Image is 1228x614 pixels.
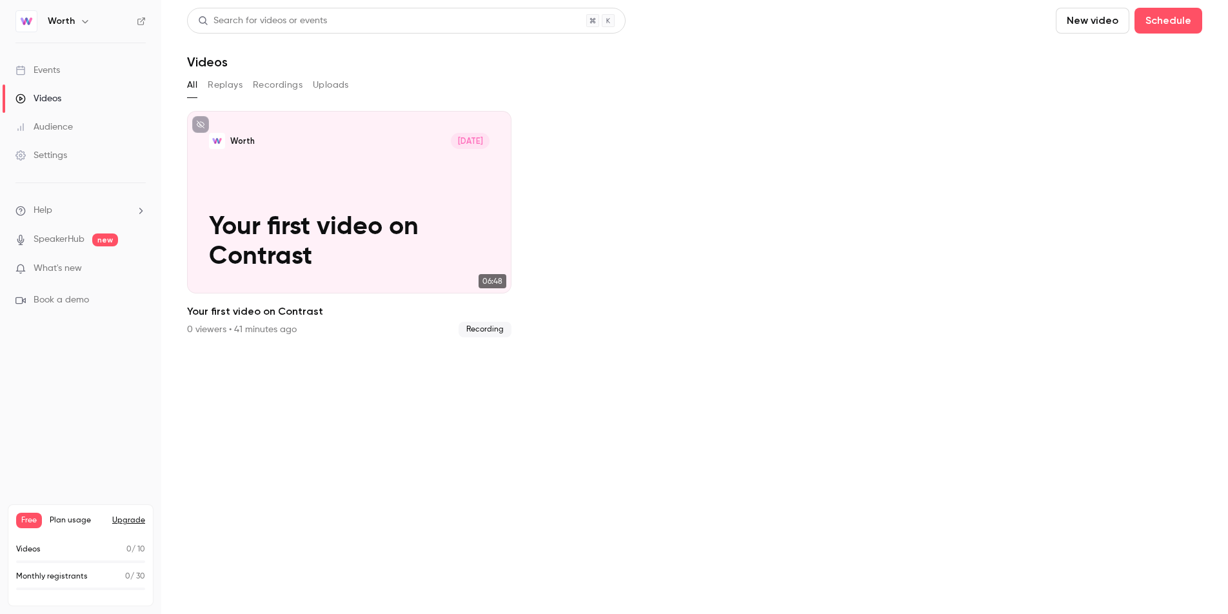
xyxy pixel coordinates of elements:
[209,213,490,272] p: Your first video on Contrast
[187,323,297,336] div: 0 viewers • 41 minutes ago
[192,116,209,133] button: unpublished
[92,233,118,246] span: new
[16,11,37,32] img: Worth
[34,262,82,275] span: What's new
[187,8,1202,606] section: Videos
[187,54,228,70] h1: Videos
[15,149,67,162] div: Settings
[15,204,146,217] li: help-dropdown-opener
[16,571,88,582] p: Monthly registrants
[209,133,225,149] img: Your first video on Contrast
[253,75,302,95] button: Recordings
[198,14,327,28] div: Search for videos or events
[208,75,243,95] button: Replays
[34,233,84,246] a: SpeakerHub
[15,64,60,77] div: Events
[451,133,490,149] span: [DATE]
[15,92,61,105] div: Videos
[313,75,349,95] button: Uploads
[1134,8,1202,34] button: Schedule
[16,513,42,528] span: Free
[187,304,511,319] h2: Your first video on Contrast
[130,263,146,275] iframe: Noticeable Trigger
[1056,8,1129,34] button: New video
[230,135,255,146] p: Worth
[50,515,104,526] span: Plan usage
[48,15,75,28] h6: Worth
[126,544,145,555] p: / 10
[187,75,197,95] button: All
[187,111,1202,337] ul: Videos
[126,546,132,553] span: 0
[187,111,511,337] li: Your first video on Contrast
[479,274,506,288] span: 06:48
[112,515,145,526] button: Upgrade
[15,121,73,134] div: Audience
[125,571,145,582] p: / 30
[125,573,130,580] span: 0
[459,322,511,337] span: Recording
[187,111,511,337] a: Your first video on ContrastWorth[DATE]Your first video on Contrast06:48Your first video on Contr...
[34,204,52,217] span: Help
[34,293,89,307] span: Book a demo
[16,544,41,555] p: Videos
